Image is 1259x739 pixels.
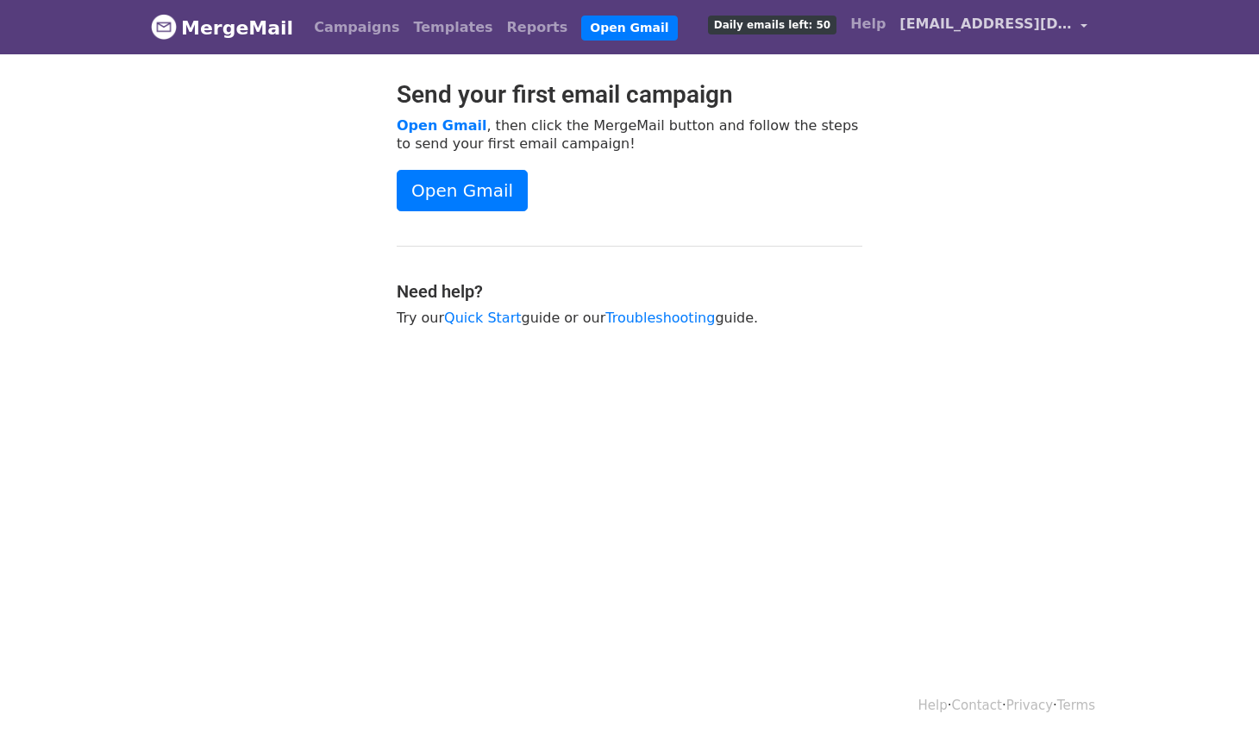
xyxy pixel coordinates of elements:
a: MergeMail [151,9,293,46]
a: Privacy [1006,698,1053,713]
a: Contact [952,698,1002,713]
a: Templates [406,10,499,45]
h4: Need help? [397,281,862,302]
a: Troubleshooting [605,310,715,326]
a: [EMAIL_ADDRESS][DOMAIN_NAME] [893,7,1094,47]
a: Campaigns [307,10,406,45]
a: Terms [1057,698,1095,713]
a: Open Gmail [397,117,486,134]
a: Open Gmail [581,16,677,41]
img: MergeMail logo [151,14,177,40]
span: [EMAIL_ADDRESS][DOMAIN_NAME] [899,14,1072,34]
p: Try our guide or our guide. [397,309,862,327]
a: Help [843,7,893,41]
a: Help [918,698,948,713]
iframe: Chat Widget [1173,656,1259,739]
a: Reports [500,10,575,45]
a: Daily emails left: 50 [701,7,843,41]
p: , then click the MergeMail button and follow the steps to send your first email campaign! [397,116,862,153]
h2: Send your first email campaign [397,80,862,110]
span: Daily emails left: 50 [708,16,836,34]
a: Open Gmail [397,170,528,211]
a: Quick Start [444,310,521,326]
